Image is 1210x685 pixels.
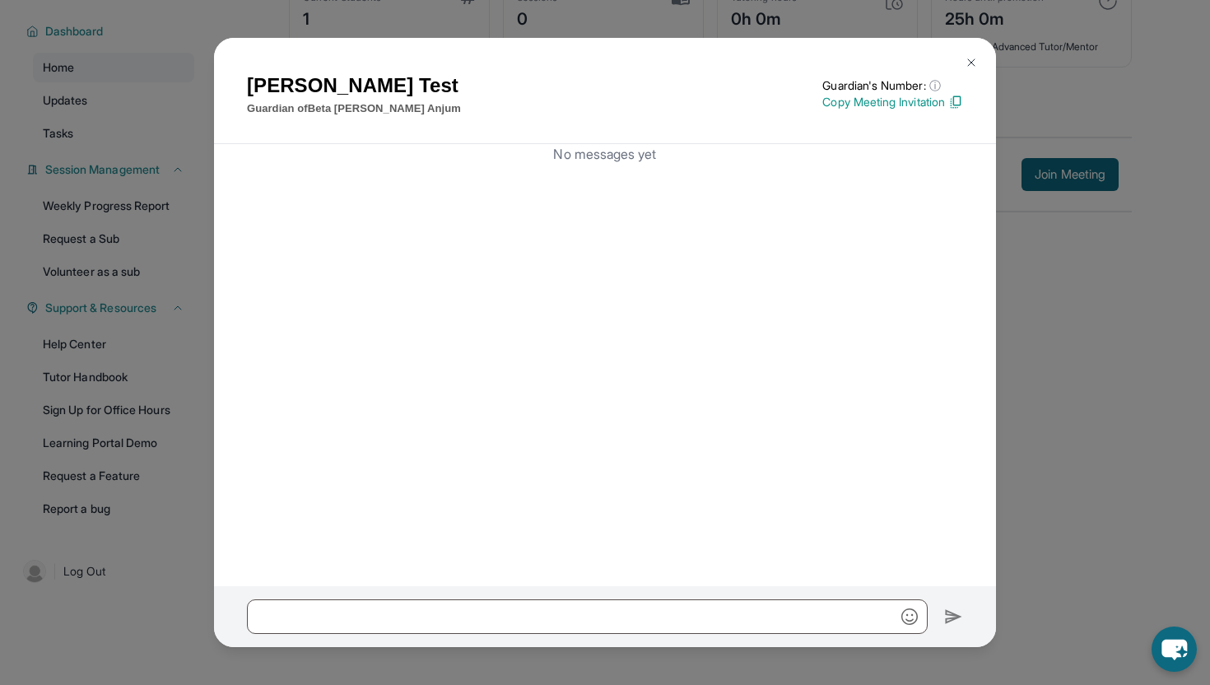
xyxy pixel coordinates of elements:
img: Send icon [944,607,963,627]
img: Copy Icon [948,95,963,110]
p: Guardian's Number: [822,77,963,94]
span: ⓘ [929,77,941,94]
p: Copy Meeting Invitation [822,94,963,110]
p: Guardian of Beta [PERSON_NAME] Anjum [247,100,461,117]
img: Close Icon [965,56,978,69]
h1: [PERSON_NAME] Test [247,71,461,100]
img: Emoji [901,608,918,625]
button: chat-button [1152,627,1197,672]
p: No messages yet [247,144,963,164]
